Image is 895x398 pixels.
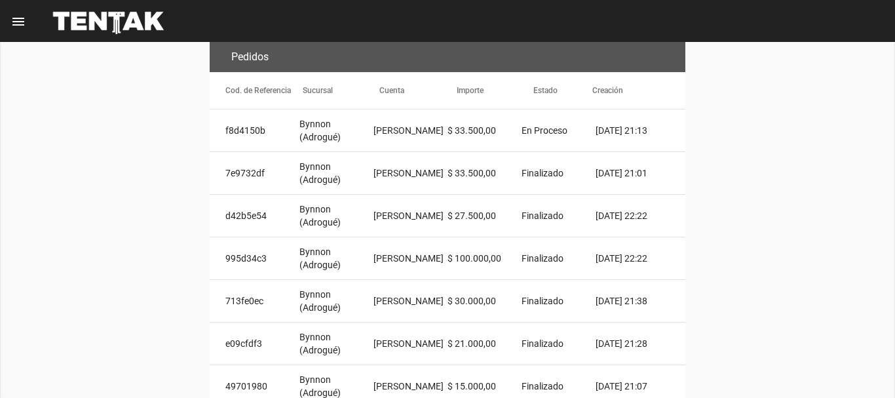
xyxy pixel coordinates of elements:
mat-header-cell: Cod. de Referencia [210,72,303,109]
mat-cell: [DATE] 21:13 [596,109,685,151]
span: Finalizado [522,167,563,180]
mat-cell: [PERSON_NAME] [373,152,447,194]
mat-cell: f8d4150b [210,109,299,151]
mat-cell: $ 100.000,00 [447,237,522,279]
span: Bynnon (Adrogué) [299,330,373,357]
span: Bynnon (Adrogué) [299,288,373,314]
mat-header-cell: Sucursal [303,72,380,109]
mat-cell: [PERSON_NAME] [373,109,447,151]
mat-cell: [DATE] 21:28 [596,323,685,365]
mat-cell: d42b5e54 [210,195,299,237]
mat-cell: $ 33.500,00 [447,152,522,194]
mat-cell: 7e9732df [210,152,299,194]
mat-cell: [PERSON_NAME] [373,323,447,365]
mat-cell: e09cfdf3 [210,323,299,365]
mat-cell: [DATE] 22:22 [596,195,685,237]
h3: Pedidos [231,48,269,66]
span: Finalizado [522,252,563,265]
mat-cell: [PERSON_NAME] [373,237,447,279]
span: Finalizado [522,380,563,393]
mat-cell: $ 27.500,00 [447,195,522,237]
mat-cell: $ 30.000,00 [447,280,522,322]
span: Bynnon (Adrogué) [299,160,373,186]
span: Bynnon (Adrogué) [299,245,373,271]
mat-cell: [PERSON_NAME] [373,280,447,322]
span: Finalizado [522,337,563,350]
mat-cell: [DATE] 21:38 [596,280,685,322]
mat-cell: [DATE] 22:22 [596,237,685,279]
mat-cell: $ 33.500,00 [447,109,522,151]
mat-header-cell: Importe [457,72,534,109]
span: Finalizado [522,209,563,222]
flou-section-header: Pedidos [210,42,685,72]
mat-header-cell: Creación [592,72,685,109]
mat-header-cell: Cuenta [379,72,457,109]
span: Bynnon (Adrogué) [299,117,373,144]
mat-cell: [PERSON_NAME] [373,195,447,237]
span: Finalizado [522,294,563,308]
mat-cell: $ 21.000,00 [447,323,522,365]
mat-header-cell: Estado [533,72,592,109]
mat-cell: 713fe0ec [210,280,299,322]
span: Bynnon (Adrogué) [299,203,373,229]
mat-cell: 995d34c3 [210,237,299,279]
mat-icon: menu [10,14,26,30]
mat-cell: [DATE] 21:01 [596,152,685,194]
span: En Proceso [522,124,567,137]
